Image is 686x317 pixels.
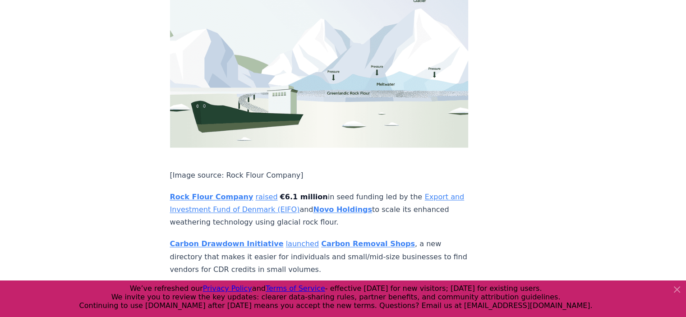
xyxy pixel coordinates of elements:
a: raised [255,193,277,201]
a: Carbon Drawdown Initiative [170,239,284,248]
p: in seed funding led by the and to scale its enhanced weathering technology using glacial rock flour. [170,191,469,229]
a: Carbon Removal Shops [321,239,415,248]
strong: €6.1 million [280,193,328,201]
p: , a new directory that makes it easier for individuals and small/mid-size businesses to find vend... [170,238,469,276]
a: launched [286,239,319,248]
a: Novo Holdings [313,205,372,214]
a: Rock Flour Company [170,193,253,201]
p: [Image source: Rock Flour Company] [170,169,469,182]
